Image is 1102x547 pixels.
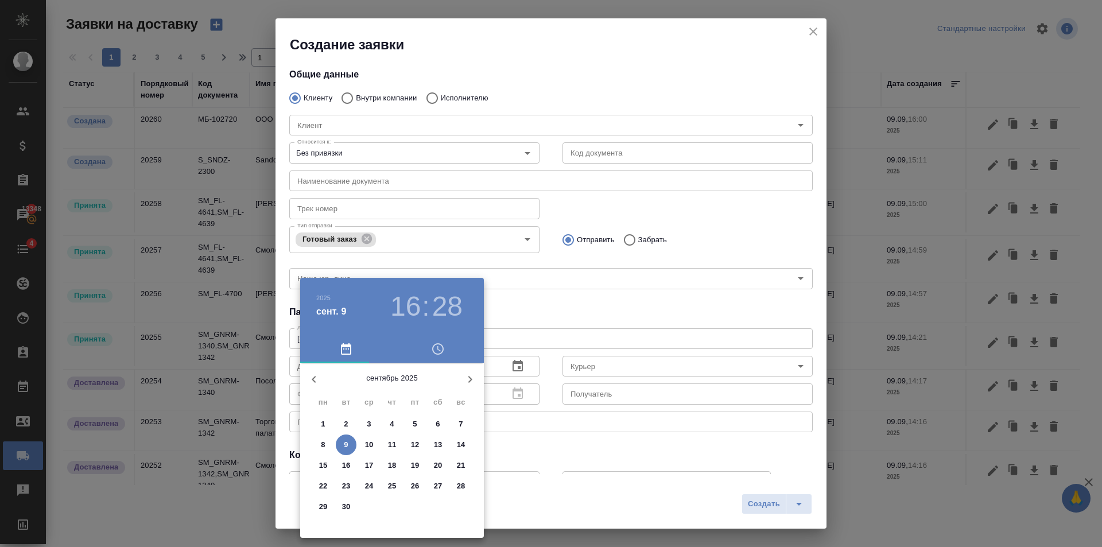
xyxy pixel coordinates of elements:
p: 4 [390,418,394,430]
p: 15 [319,460,328,471]
p: 30 [342,501,351,513]
button: 6 [428,414,448,435]
button: 18 [382,455,402,476]
span: ср [359,397,379,408]
button: 14 [451,435,471,455]
p: 10 [365,439,374,451]
button: 24 [359,476,379,496]
p: 26 [411,480,420,492]
p: 20 [434,460,443,471]
p: 22 [319,480,328,492]
button: 16 [390,290,421,323]
button: 26 [405,476,425,496]
p: 6 [436,418,440,430]
p: 25 [388,480,397,492]
button: 13 [428,435,448,455]
p: 21 [457,460,465,471]
button: 25 [382,476,402,496]
button: 7 [451,414,471,435]
p: 5 [413,418,417,430]
button: 11 [382,435,402,455]
p: 9 [344,439,348,451]
span: вс [451,397,471,408]
button: 20 [428,455,448,476]
p: 3 [367,418,371,430]
button: 27 [428,476,448,496]
p: 1 [321,418,325,430]
p: 8 [321,439,325,451]
button: 3 [359,414,379,435]
button: 10 [359,435,379,455]
p: 16 [342,460,351,471]
p: 11 [388,439,397,451]
button: 4 [382,414,402,435]
p: 7 [459,418,463,430]
button: сент. 9 [316,305,347,319]
button: 5 [405,414,425,435]
p: 19 [411,460,420,471]
p: 23 [342,480,351,492]
p: 29 [319,501,328,513]
span: пн [313,397,333,408]
p: 27 [434,480,443,492]
button: 29 [313,496,333,517]
span: пт [405,397,425,408]
p: 14 [457,439,465,451]
button: 19 [405,455,425,476]
button: 16 [336,455,356,476]
p: 18 [388,460,397,471]
p: 24 [365,480,374,492]
button: 30 [336,496,356,517]
span: сб [428,397,448,408]
span: чт [382,397,402,408]
p: 12 [411,439,420,451]
p: 13 [434,439,443,451]
button: 28 [451,476,471,496]
button: 23 [336,476,356,496]
p: 28 [457,480,465,492]
p: 17 [365,460,374,471]
button: 8 [313,435,333,455]
button: 1 [313,414,333,435]
p: 2 [344,418,348,430]
button: 21 [451,455,471,476]
button: 22 [313,476,333,496]
button: 17 [359,455,379,476]
button: 28 [432,290,463,323]
button: 2025 [316,294,331,301]
button: 12 [405,435,425,455]
button: 2 [336,414,356,435]
p: сентябрь 2025 [328,373,456,384]
button: 15 [313,455,333,476]
h3: : [422,290,429,323]
button: 9 [336,435,356,455]
span: вт [336,397,356,408]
